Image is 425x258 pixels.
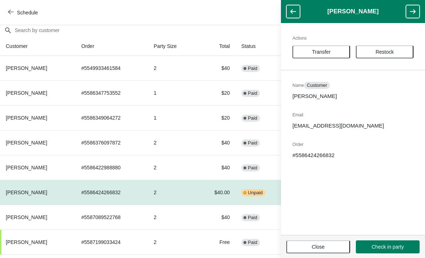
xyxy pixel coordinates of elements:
[76,37,148,56] th: Order
[248,165,257,171] span: Paid
[197,56,236,80] td: $40
[6,115,47,121] span: [PERSON_NAME]
[6,65,47,71] span: [PERSON_NAME]
[148,105,197,130] td: 1
[148,56,197,80] td: 2
[356,240,420,253] button: Check in party
[148,130,197,155] td: 2
[292,152,413,159] p: # 5586424266832
[148,205,197,230] td: 2
[76,230,148,254] td: # 5587199033424
[76,105,148,130] td: # 5586349064272
[292,141,413,148] h2: Order
[197,37,236,56] th: Total
[197,205,236,230] td: $40
[300,8,406,15] h1: [PERSON_NAME]
[6,190,47,195] span: [PERSON_NAME]
[6,90,47,96] span: [PERSON_NAME]
[248,190,263,196] span: Unpaid
[6,239,47,245] span: [PERSON_NAME]
[4,6,44,19] button: Schedule
[286,240,350,253] button: Close
[6,214,47,220] span: [PERSON_NAME]
[76,180,148,205] td: # 5586424266832
[292,93,413,100] p: [PERSON_NAME]
[14,24,425,37] input: Search by customer
[76,80,148,105] td: # 5586347753552
[148,230,197,254] td: 2
[248,215,257,221] span: Paid
[76,56,148,80] td: # 5549933461584
[6,140,47,146] span: [PERSON_NAME]
[292,35,413,42] h2: Actions
[76,130,148,155] td: # 5586376097872
[197,105,236,130] td: $20
[236,37,286,56] th: Status
[148,80,197,105] td: 1
[197,130,236,155] td: $40
[312,244,325,250] span: Close
[248,90,257,96] span: Paid
[248,140,257,146] span: Paid
[292,45,350,58] button: Transfer
[292,111,413,119] h2: Email
[356,45,413,58] button: Restock
[372,244,404,250] span: Check in party
[197,180,236,205] td: $40.00
[292,122,413,129] p: [EMAIL_ADDRESS][DOMAIN_NAME]
[312,49,331,55] span: Transfer
[248,240,257,245] span: Paid
[307,83,327,88] span: Customer
[148,155,197,180] td: 2
[76,205,148,230] td: # 5587089522768
[76,155,148,180] td: # 5586422988880
[292,82,413,89] h2: Name
[197,80,236,105] td: $20
[248,115,257,121] span: Paid
[148,37,197,56] th: Party Size
[376,49,394,55] span: Restock
[197,155,236,180] td: $40
[248,66,257,71] span: Paid
[6,165,47,170] span: [PERSON_NAME]
[148,180,197,205] td: 2
[17,10,38,15] span: Schedule
[197,230,236,254] td: Free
